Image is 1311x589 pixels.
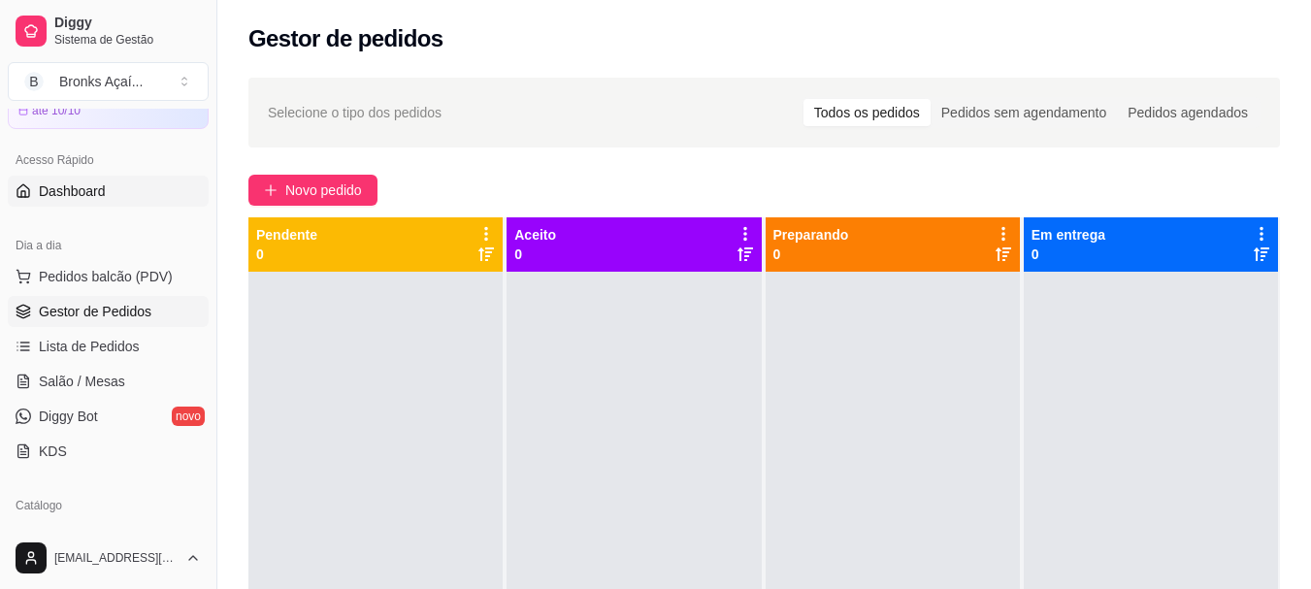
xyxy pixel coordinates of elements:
p: Aceito [514,225,556,245]
h2: Gestor de pedidos [248,23,443,54]
p: 0 [773,245,849,264]
article: até 10/10 [32,103,81,118]
a: Diggy Botnovo [8,401,209,432]
div: Bronks Açaí ... [59,72,143,91]
span: Novo pedido [285,180,362,201]
a: DiggySistema de Gestão [8,8,209,54]
span: Selecione o tipo dos pedidos [268,102,442,123]
a: Produtos [8,521,209,552]
a: Salão / Mesas [8,366,209,397]
button: Select a team [8,62,209,101]
span: plus [264,183,278,197]
p: Preparando [773,225,849,245]
div: Pedidos sem agendamento [931,99,1117,126]
span: Diggy [54,15,201,32]
span: Dashboard [39,181,106,201]
div: Acesso Rápido [8,145,209,176]
p: 0 [514,245,556,264]
span: Salão / Mesas [39,372,125,391]
button: [EMAIL_ADDRESS][DOMAIN_NAME] [8,535,209,581]
a: KDS [8,436,209,467]
div: Todos os pedidos [803,99,931,126]
span: Diggy Bot [39,407,98,426]
a: Lista de Pedidos [8,331,209,362]
span: B [24,72,44,91]
div: Dia a dia [8,230,209,261]
p: Em entrega [1032,225,1105,245]
span: Sistema de Gestão [54,32,201,48]
span: Pedidos balcão (PDV) [39,267,173,286]
span: KDS [39,442,67,461]
div: Pedidos agendados [1117,99,1259,126]
span: Lista de Pedidos [39,337,140,356]
span: [EMAIL_ADDRESS][DOMAIN_NAME] [54,550,178,566]
span: Gestor de Pedidos [39,302,151,321]
p: 0 [256,245,317,264]
a: Dashboard [8,176,209,207]
div: Catálogo [8,490,209,521]
p: Pendente [256,225,317,245]
p: 0 [1032,245,1105,264]
button: Pedidos balcão (PDV) [8,261,209,292]
a: Gestor de Pedidos [8,296,209,327]
button: Novo pedido [248,175,377,206]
